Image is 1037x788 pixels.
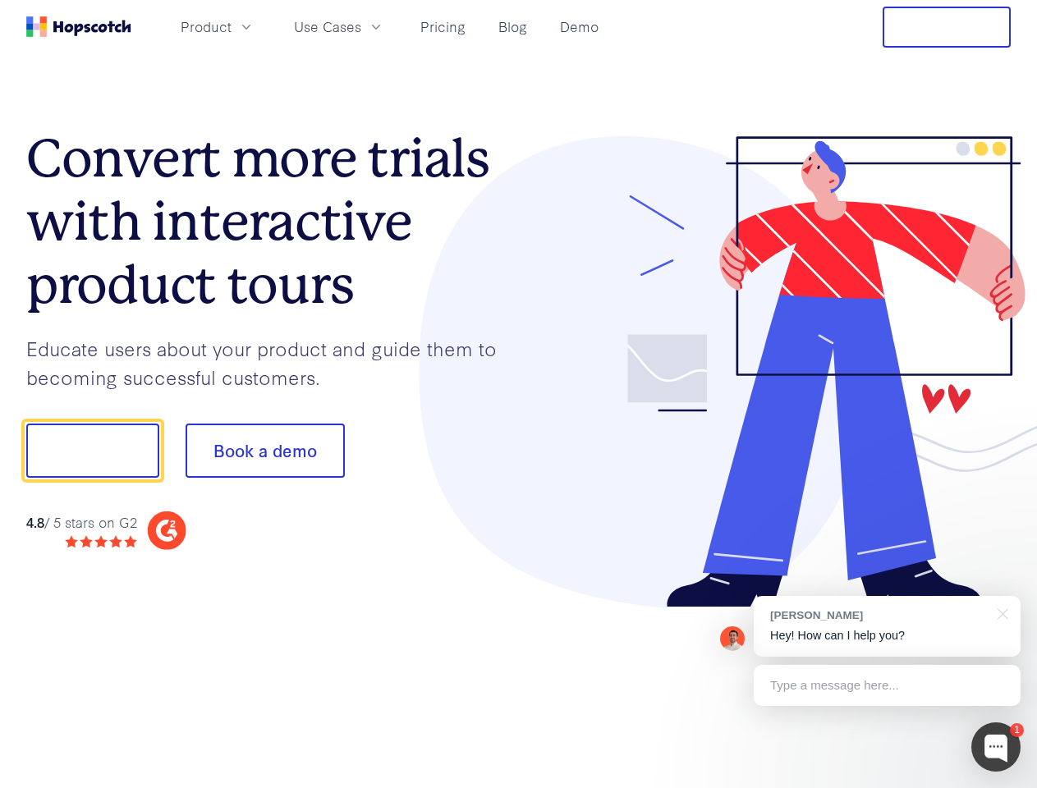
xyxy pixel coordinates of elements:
button: Product [171,13,264,40]
button: Use Cases [284,13,394,40]
div: Type a message here... [754,665,1021,706]
strong: 4.8 [26,512,44,531]
button: Show me! [26,424,159,478]
p: Hey! How can I help you? [770,627,1004,644]
h1: Convert more trials with interactive product tours [26,127,519,316]
button: Book a demo [186,424,345,478]
button: Free Trial [883,7,1011,48]
div: [PERSON_NAME] [770,607,988,623]
div: / 5 stars on G2 [26,512,137,533]
span: Use Cases [294,16,361,37]
span: Product [181,16,232,37]
img: Mark Spera [720,626,745,651]
p: Educate users about your product and guide them to becoming successful customers. [26,334,519,391]
a: Pricing [414,13,472,40]
a: Home [26,16,131,37]
a: Blog [492,13,534,40]
div: 1 [1010,723,1024,737]
a: Demo [553,13,605,40]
